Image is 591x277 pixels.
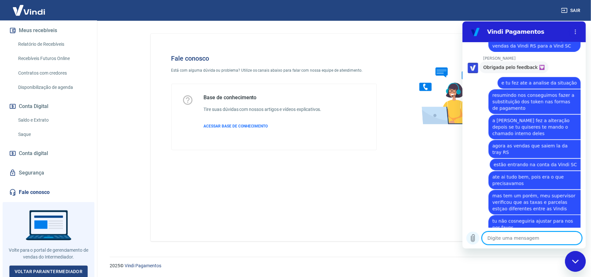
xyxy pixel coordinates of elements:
[204,124,268,128] span: ACESSAR BASE DE CONHECIMENTO
[125,263,161,268] a: Vindi Pagamentos
[16,128,89,141] a: Saque
[204,94,322,101] h5: Base de conhecimento
[204,123,322,129] a: ACESSAR BASE DE CONHECIMENTO
[171,54,377,62] h4: Fale conosco
[560,5,583,17] button: Sair
[16,38,89,51] a: Relatório de Recebíveis
[16,52,89,65] a: Recebíveis Futuros Online
[565,251,586,272] iframe: Botão para abrir a janela de mensagens, conversa em andamento
[16,81,89,94] a: Disponibilização de agenda
[8,166,89,180] a: Segurança
[204,106,322,113] h6: Tire suas dúvidas com nossos artigos e vídeos explicativos.
[16,66,89,80] a: Contratos com credores
[8,23,89,38] button: Meus recebíveis
[406,44,505,131] img: Fale conosco
[19,149,48,158] span: Conta digital
[8,146,89,161] a: Conta digital
[462,21,586,248] iframe: Janela de mensagens
[110,262,575,269] p: 2025 ©
[8,99,89,114] button: Conta Digital
[8,185,89,199] a: Fale conosco
[171,67,377,73] p: Está com alguma dúvida ou problema? Utilize os canais abaixo para falar com nossa equipe de atend...
[8,0,50,20] img: Vindi
[16,114,89,127] a: Saldo e Extrato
